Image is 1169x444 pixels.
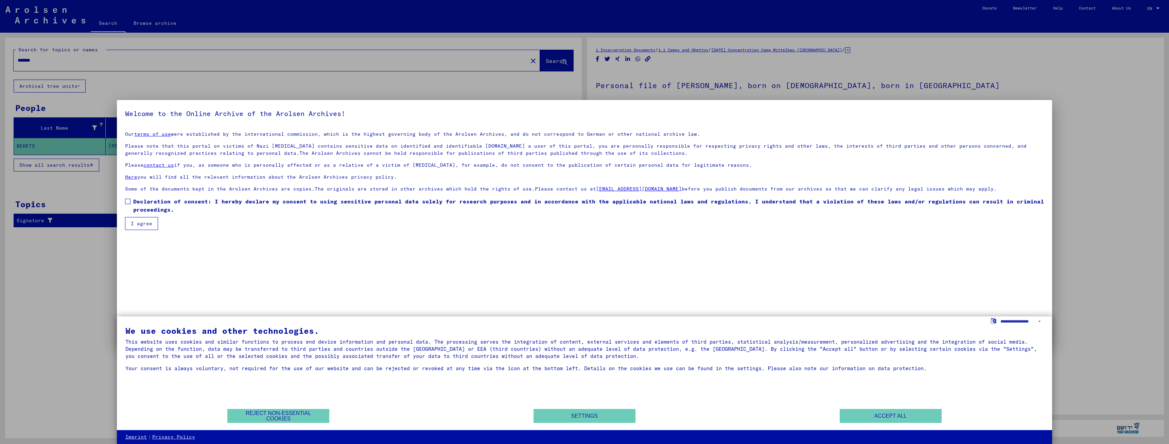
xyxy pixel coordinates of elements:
[534,409,635,423] button: Settings
[143,162,174,168] a: contact us
[125,217,158,230] button: I agree
[125,338,1044,360] div: This website uses cookies and similar functions to process end device information and personal da...
[134,131,171,137] a: terms of use
[152,434,195,441] a: Privacy Policy
[596,186,682,192] a: [EMAIL_ADDRESS][DOMAIN_NAME]
[125,434,147,441] a: Imprint
[125,174,137,180] a: Here
[125,143,1044,157] p: Please note that this portal on victims of Nazi [MEDICAL_DATA] contains sensitive data on identif...
[125,185,1044,193] p: Some of the documents kept in the Arolsen Archives are copies.The originals are stored in other a...
[227,409,329,423] button: Reject non-essential cookies
[125,365,1044,372] div: Your consent is always voluntary, not required for the use of our website and can be rejected or ...
[840,409,942,423] button: Accept all
[125,162,1044,169] p: Please if you, as someone who is personally affected or as a relative of a victim of [MEDICAL_DAT...
[125,108,1044,119] h5: Welcome to the Online Archive of the Arolsen Archives!
[133,197,1044,214] span: Declaration of consent: I hereby declare my consent to using sensitive personal data solely for r...
[125,131,1044,138] p: Our were established by the international commission, which is the highest governing body of the ...
[125,327,1044,335] div: We use cookies and other technologies.
[125,174,1044,181] p: you will find all the relevant information about the Arolsen Archives privacy policy.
